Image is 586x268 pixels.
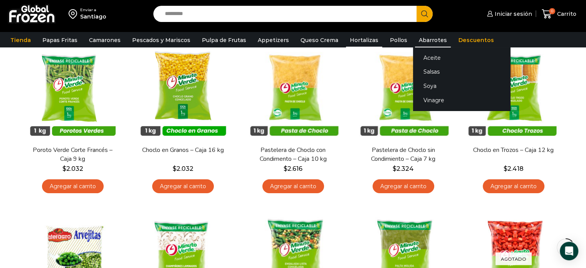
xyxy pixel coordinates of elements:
a: Agregar al carrito: “Choclo en Granos - Caja 16 kg” [152,179,214,194]
a: Soya [413,79,510,93]
a: Iniciar sesión [485,6,532,22]
a: Choclo en Granos – Caja 16 kg [138,146,227,155]
bdi: 2.616 [284,165,302,172]
a: Vinagre [413,93,510,108]
div: Santiago [80,13,106,20]
span: $ [284,165,287,172]
button: Search button [416,6,433,22]
a: Choclo en Trozos – Caja 12 kg [469,146,557,155]
img: address-field-icon.svg [69,7,80,20]
a: Pulpa de Frutas [198,33,250,47]
div: Open Intercom Messenger [560,242,578,260]
a: Pescados y Mariscos [128,33,194,47]
span: $ [393,165,396,172]
a: Agregar al carrito: “Pastelera de Choclo sin Condimiento - Caja 7 kg” [373,179,434,194]
a: Descuentos [455,33,498,47]
a: Salsas [413,65,510,79]
bdi: 2.032 [62,165,83,172]
p: Agotado [495,253,532,265]
a: Pastelera de Choclo con Condimento – Caja 10 kg [249,146,337,163]
a: Appetizers [254,33,293,47]
a: Papas Fritas [39,33,81,47]
a: Agregar al carrito: “Choclo en Trozos - Caja 12 kg” [483,179,544,194]
span: $ [62,165,66,172]
a: Aceite [413,51,510,65]
a: Agregar al carrito: “Pastelera de Choclo con Condimento - Caja 10 kg” [262,179,324,194]
span: Carrito [555,10,576,18]
bdi: 2.324 [393,165,414,172]
bdi: 2.032 [173,165,193,172]
a: Poroto Verde Corte Francés – Caja 9 kg [28,146,117,163]
span: $ [173,165,176,172]
a: Hortalizas [346,33,382,47]
span: $ [504,165,507,172]
span: Iniciar sesión [493,10,532,18]
a: Tienda [7,33,35,47]
a: Pastelera de Choclo sin Condimiento – Caja 7 kg [359,146,447,163]
bdi: 2.418 [504,165,524,172]
span: 0 [549,8,555,14]
a: Agregar al carrito: “Poroto Verde Corte Francés - Caja 9 kg” [42,179,104,194]
a: 0 Carrito [540,5,578,23]
div: Enviar a [80,7,106,13]
a: Queso Crema [297,33,342,47]
a: Abarrotes [415,33,451,47]
a: Camarones [85,33,124,47]
a: Pollos [386,33,411,47]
